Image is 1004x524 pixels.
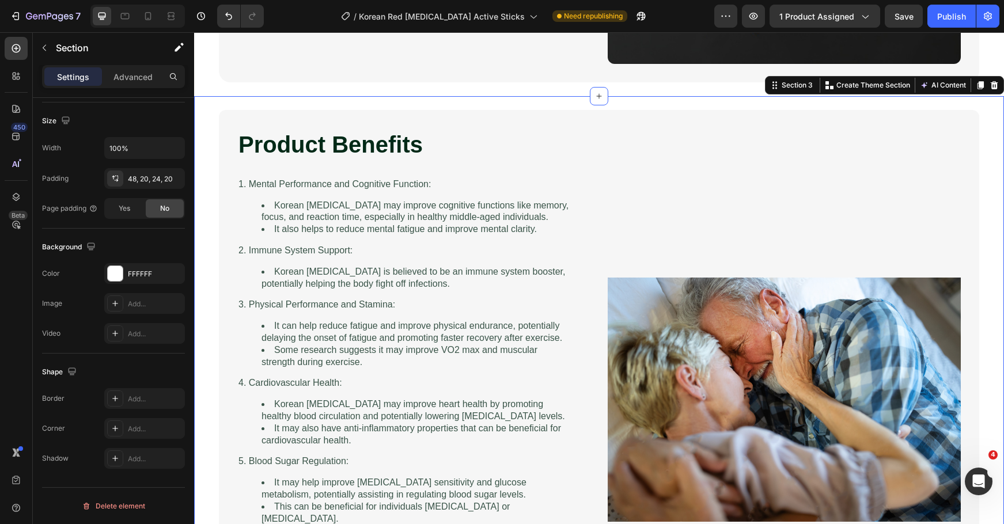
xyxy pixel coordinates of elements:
[57,71,89,83] p: Settings
[642,48,716,58] p: Create Theme Section
[119,203,130,214] span: Yes
[128,174,182,184] div: 48, 20, 24, 20
[105,138,184,158] input: Auto
[9,211,28,220] div: Beta
[128,299,182,309] div: Add...
[414,245,767,489] img: gempages_567882393889801153-a05bc7ea-8c71-4f90-81b7-35d4eff7aabb.png
[779,10,854,22] span: 1 product assigned
[42,453,69,464] div: Shadow
[217,5,264,28] div: Undo/Redo
[42,113,73,129] div: Size
[723,46,774,60] button: AI Content
[937,10,966,22] div: Publish
[82,499,145,513] div: Delete element
[359,10,525,22] span: Korean Red [MEDICAL_DATA] Active Sticks
[42,298,62,309] div: Image
[770,5,880,28] button: 1 product assigned
[927,5,976,28] button: Publish
[56,41,150,55] p: Section
[885,5,923,28] button: Save
[5,5,86,28] button: 7
[113,71,153,83] p: Advanced
[128,269,182,279] div: FFFFFF
[354,10,357,22] span: /
[128,424,182,434] div: Add...
[42,423,65,434] div: Corner
[965,468,992,495] iframe: Intercom live chat
[128,394,182,404] div: Add...
[42,268,60,279] div: Color
[42,240,98,255] div: Background
[42,364,79,380] div: Shape
[564,11,623,21] span: Need republishing
[128,454,182,464] div: Add...
[988,450,998,460] span: 4
[42,328,60,339] div: Video
[42,497,185,515] button: Delete element
[585,48,621,58] div: Section 3
[194,32,1004,524] iframe: To enrich screen reader interactions, please activate Accessibility in Grammarly extension settings
[128,329,182,339] div: Add...
[11,123,28,132] div: 450
[67,469,377,493] li: This can be beneficial for individuals [MEDICAL_DATA] or [MEDICAL_DATA].
[42,173,69,184] div: Padding
[160,203,169,214] span: No
[75,9,81,23] p: 7
[42,393,65,404] div: Border
[42,143,61,153] div: Width
[895,12,914,21] span: Save
[42,203,98,214] div: Page padding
